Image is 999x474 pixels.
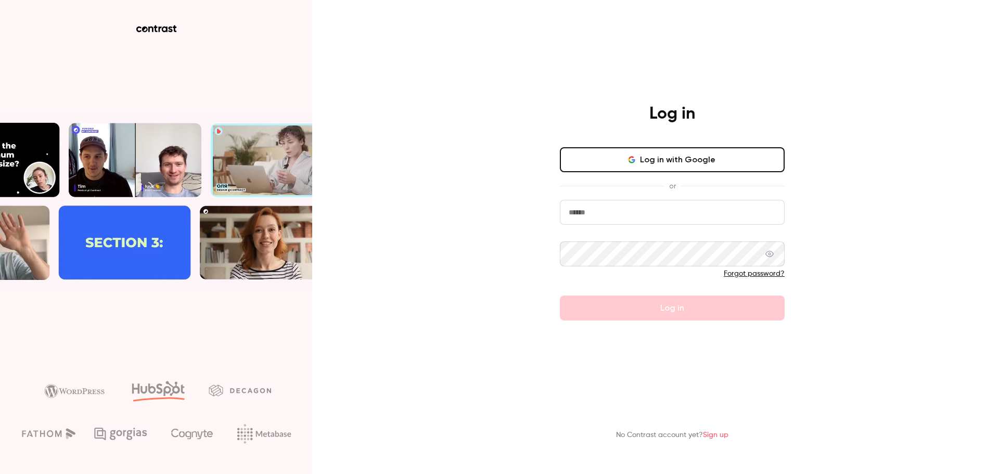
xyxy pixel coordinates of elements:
[664,181,681,191] span: or
[703,431,728,439] a: Sign up
[724,270,785,277] a: Forgot password?
[616,430,728,441] p: No Contrast account yet?
[209,385,271,396] img: decagon
[560,147,785,172] button: Log in with Google
[649,104,695,124] h4: Log in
